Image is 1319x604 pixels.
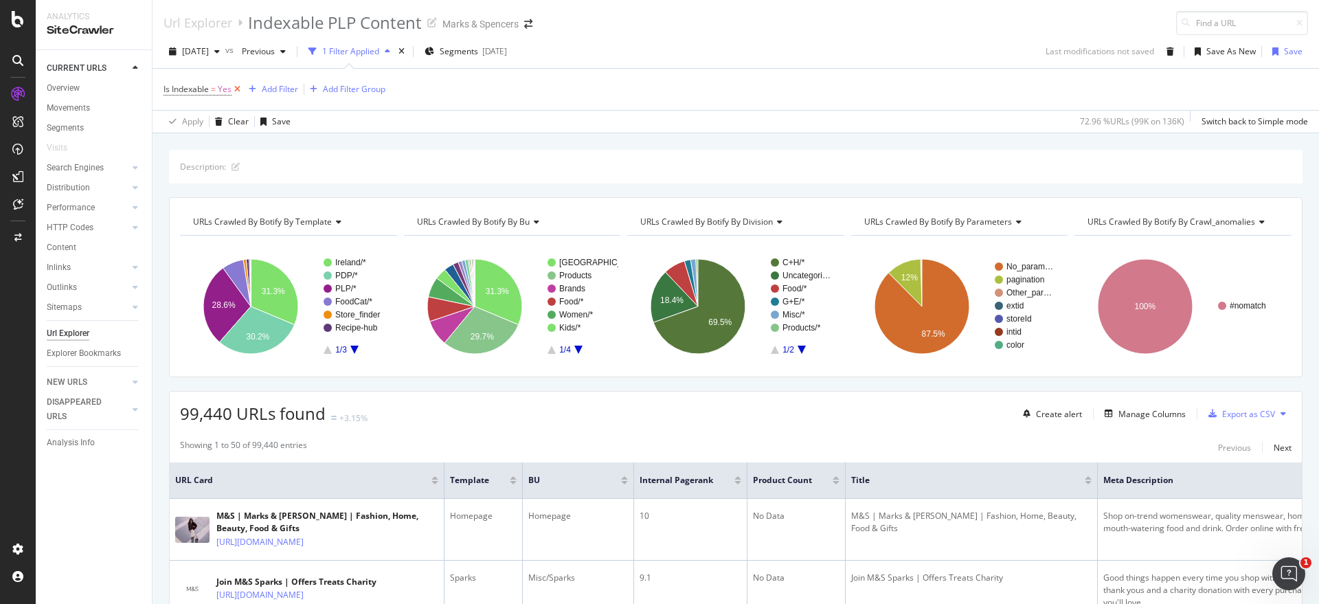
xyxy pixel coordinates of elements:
div: Homepage [528,510,628,522]
a: HTTP Codes [47,221,128,235]
span: 99,440 URLs found [180,402,326,425]
text: Brands [559,284,585,293]
div: Search Engines [47,161,104,175]
a: Content [47,241,142,255]
a: Inlinks [47,260,128,275]
text: Food/* [559,297,584,306]
img: main image [175,580,210,598]
text: 69.5% [708,317,732,327]
div: Save [272,115,291,127]
div: arrow-right-arrow-left [524,19,532,29]
a: Segments [47,121,142,135]
span: URLs Crawled By Botify By parameters [864,216,1012,227]
span: URLs Crawled By Botify By crawl_anomalies [1087,216,1255,227]
button: Export as CSV [1203,403,1275,425]
span: Is Indexable [164,83,209,95]
svg: A chart. [627,247,842,366]
a: Analysis Info [47,436,142,450]
text: C+H/* [782,258,805,267]
button: Previous [236,41,291,63]
div: Overview [47,81,80,96]
div: 10 [640,510,741,522]
text: Kids/* [559,323,581,333]
text: PDP/* [335,271,358,280]
text: 87.5% [921,329,945,339]
div: Add Filter [262,83,298,95]
span: Yes [218,80,232,99]
div: Indexable PLP Content [248,11,422,34]
a: Performance [47,201,128,215]
a: CURRENT URLS [47,61,128,76]
div: NEW URLS [47,375,87,390]
div: DISAPPEARED URLS [47,395,116,424]
a: Movements [47,101,142,115]
iframe: Intercom live chat [1272,557,1305,590]
text: extid [1006,301,1024,311]
span: BU [528,474,600,486]
div: Analytics [47,11,141,23]
div: Join M&S Sparks | Offers Treats Charity [216,576,376,588]
div: 9.1 [640,572,741,584]
div: Sparks [450,572,517,584]
button: Switch back to Simple mode [1196,111,1308,133]
span: Title [851,474,1064,486]
div: Misc/Sparks [528,572,628,584]
button: Save [255,111,291,133]
div: Add Filter Group [323,83,385,95]
text: 1/4 [559,345,571,355]
div: Homepage [450,510,517,522]
h4: URLs Crawled By Botify By template [190,211,385,233]
a: Sitemaps [47,300,128,315]
svg: A chart. [851,247,1066,366]
div: [DATE] [482,45,507,57]
a: DISAPPEARED URLS [47,395,128,424]
div: Last modifications not saved [1046,45,1154,57]
div: Marks & Spencers [442,17,519,31]
text: Food/* [782,284,807,293]
div: A chart. [180,247,394,366]
div: Sitemaps [47,300,82,315]
div: Content [47,241,76,255]
a: Url Explorer [164,15,232,30]
div: No Data [753,572,839,584]
text: 1/3 [335,345,347,355]
a: Visits [47,141,81,155]
span: URLs Crawled By Botify By division [640,216,773,227]
span: Previous [236,45,275,57]
div: Save [1284,45,1303,57]
text: Other_par… [1006,288,1052,298]
text: Recipe-hub [335,323,378,333]
a: Outlinks [47,280,128,295]
text: Women/* [559,310,593,320]
h4: URLs Crawled By Botify By division [638,211,832,233]
button: [DATE] [164,41,225,63]
button: Create alert [1017,403,1082,425]
text: Store_finder [335,310,380,320]
span: URLs Crawled By Botify By bu [417,216,530,227]
div: Create alert [1036,408,1082,420]
div: times [396,45,407,58]
h4: URLs Crawled By Botify By crawl_anomalies [1085,211,1279,233]
text: #nomatch [1230,301,1266,311]
div: M&S | Marks & [PERSON_NAME] | Fashion, Home, Beauty, Food & Gifts [216,510,438,535]
div: Switch back to Simple mode [1202,115,1308,127]
div: Url Explorer [47,326,89,341]
text: PLP/* [335,284,357,293]
div: 1 Filter Applied [322,45,379,57]
text: G+E/* [782,297,805,306]
div: Apply [182,115,203,127]
button: Apply [164,111,203,133]
svg: A chart. [404,247,618,366]
span: Product Count [753,474,812,486]
text: 30.2% [246,332,269,342]
text: No_param… [1006,262,1053,271]
span: Segments [440,45,478,57]
div: Join M&S Sparks | Offers Treats Charity [851,572,1092,584]
button: Manage Columns [1099,405,1186,422]
div: Previous [1218,442,1251,454]
button: Save [1267,41,1303,63]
